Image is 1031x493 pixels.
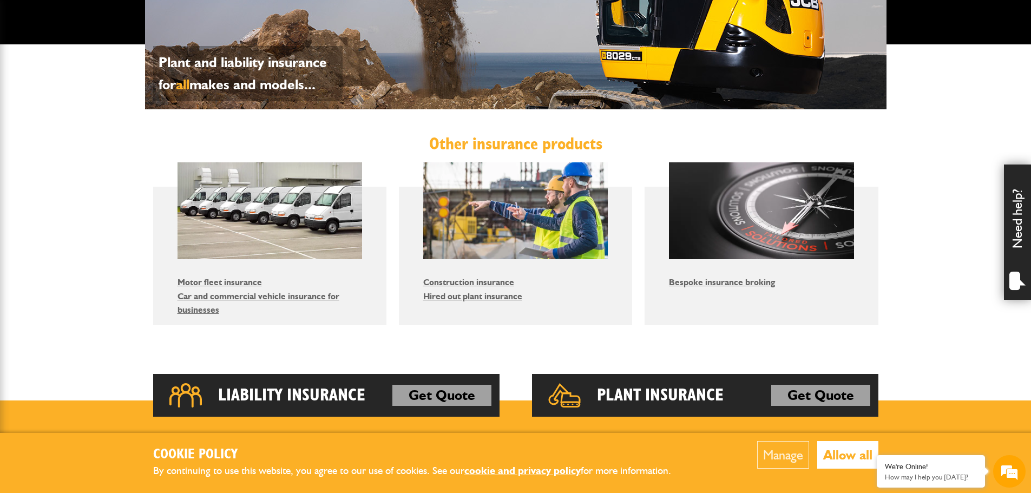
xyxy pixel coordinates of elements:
[178,5,203,31] div: Minimize live chat window
[178,162,363,259] img: Motor fleet insurance
[817,441,878,469] button: Allow all
[1004,165,1031,300] div: Need help?
[159,51,337,96] p: Plant and liability insurance for makes and models...
[153,134,878,154] h2: Other insurance products
[597,385,724,406] h2: Plant Insurance
[56,61,182,75] div: Chat with us now
[218,385,365,406] h2: Liability Insurance
[669,277,775,287] a: Bespoke insurance broking
[669,162,854,259] img: Bespoke insurance broking
[757,441,809,469] button: Manage
[14,132,198,156] input: Enter your email address
[176,76,189,93] span: all
[178,277,262,287] a: Motor fleet insurance
[153,463,689,479] p: By continuing to use this website, you agree to our use of cookies. See our for more information.
[14,164,198,188] input: Enter your phone number
[423,291,522,301] a: Hired out plant insurance
[885,462,977,471] div: We're Online!
[885,473,977,481] p: How may I help you today?
[14,196,198,324] textarea: Type your message and hit 'Enter'
[153,446,689,463] h2: Cookie Policy
[14,100,198,124] input: Enter your last name
[423,277,514,287] a: Construction insurance
[423,162,608,259] img: Construction insurance
[464,464,581,477] a: cookie and privacy policy
[392,385,491,406] a: Get Quote
[178,291,339,315] a: Car and commercial vehicle insurance for businesses
[147,333,196,348] em: Start Chat
[771,385,870,406] a: Get Quote
[18,60,45,75] img: d_20077148190_company_1631870298795_20077148190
